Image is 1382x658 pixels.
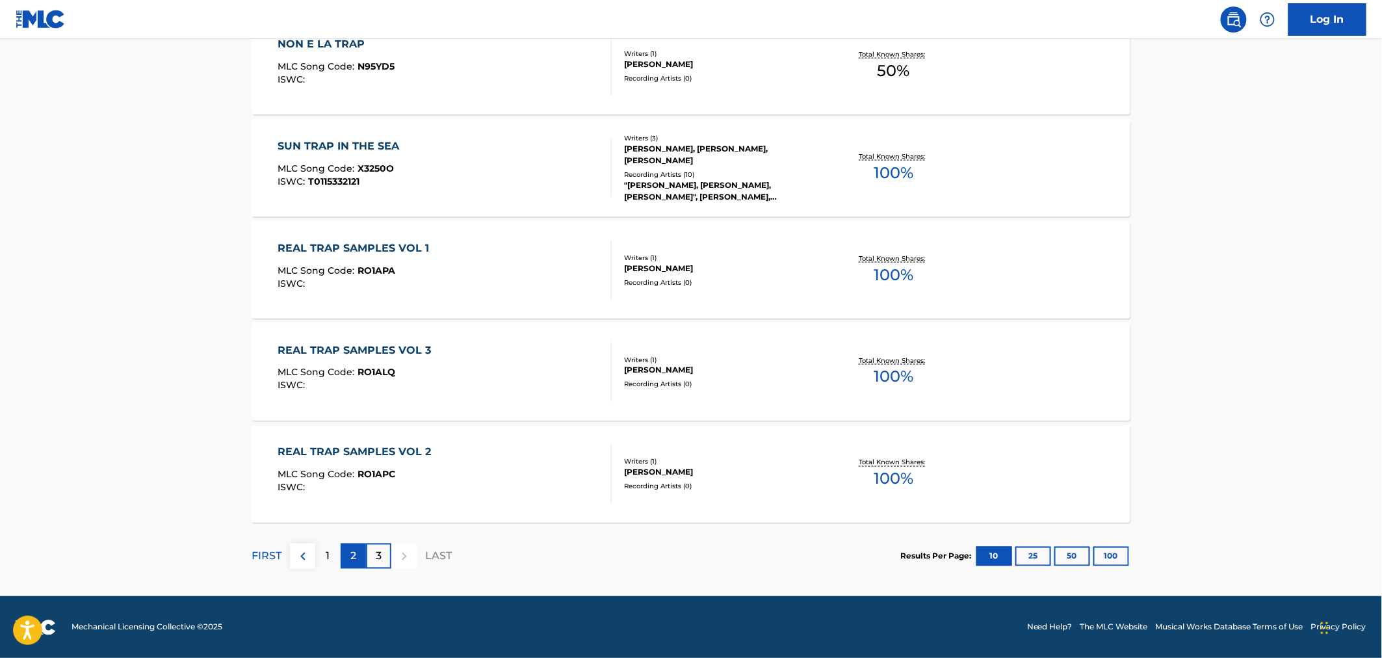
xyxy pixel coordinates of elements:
[874,365,913,389] span: 100 %
[278,380,309,391] span: ISWC :
[278,265,358,276] span: MLC Song Code :
[1054,547,1090,566] button: 50
[252,221,1130,319] a: REAL TRAP SAMPLES VOL 1MLC Song Code:RO1APAISWC:Writers (1)[PERSON_NAME]Recording Artists (0)Tota...
[878,59,910,83] span: 50 %
[252,119,1130,217] a: SUN TRAP IN THE SEAMLC Song Code:X3250OISWC:T0115332121Writers (3)[PERSON_NAME], [PERSON_NAME], [...
[278,469,358,480] span: MLC Song Code :
[624,59,820,70] div: [PERSON_NAME]
[72,622,222,633] span: Mechanical Licensing Collective © 2025
[900,551,974,562] p: Results Per Page:
[295,549,311,564] img: left
[859,458,928,467] p: Total Known Shares:
[278,278,309,289] span: ISWC :
[624,365,820,376] div: [PERSON_NAME]
[358,163,395,174] span: X3250O
[1226,12,1242,27] img: search
[16,620,56,635] img: logo
[278,163,358,174] span: MLC Song Code :
[252,425,1130,523] a: REAL TRAP SAMPLES VOL 2MLC Song Code:RO1APCISWC:Writers (1)[PERSON_NAME]Recording Artists (0)Tota...
[859,151,928,161] p: Total Known Shares:
[624,170,820,179] div: Recording Artists ( 10 )
[624,457,820,467] div: Writers ( 1 )
[1093,547,1129,566] button: 100
[624,73,820,83] div: Recording Artists ( 0 )
[874,467,913,491] span: 100 %
[358,469,396,480] span: RO1APC
[1317,596,1382,658] iframe: Chat Widget
[1221,7,1247,33] a: Public Search
[1255,7,1281,33] div: Help
[1156,622,1303,633] a: Musical Works Database Terms of Use
[278,60,358,72] span: MLC Song Code :
[624,253,820,263] div: Writers ( 1 )
[624,467,820,479] div: [PERSON_NAME]
[358,60,395,72] span: N95YD5
[278,241,436,256] div: REAL TRAP SAMPLES VOL 1
[859,356,928,365] p: Total Known Shares:
[1321,609,1329,648] div: Drag
[1080,622,1148,633] a: The MLC Website
[1288,3,1366,36] a: Log In
[859,49,928,59] p: Total Known Shares:
[859,254,928,263] p: Total Known Shares:
[624,355,820,365] div: Writers ( 1 )
[624,380,820,389] div: Recording Artists ( 0 )
[278,445,438,460] div: REAL TRAP SAMPLES VOL 2
[278,73,309,85] span: ISWC :
[376,549,382,564] p: 3
[278,176,309,187] span: ISWC :
[624,482,820,492] div: Recording Artists ( 0 )
[252,17,1130,114] a: NON E LA TRAPMLC Song Code:N95YD5ISWC:Writers (1)[PERSON_NAME]Recording Artists (0)Total Known Sh...
[358,367,396,378] span: RO1ALQ
[309,176,360,187] span: T0115332121
[278,36,395,52] div: NON E LA TRAP
[1260,12,1275,27] img: help
[874,263,913,287] span: 100 %
[358,265,396,276] span: RO1APA
[252,549,281,564] p: FIRST
[624,263,820,274] div: [PERSON_NAME]
[425,549,452,564] p: LAST
[252,323,1130,421] a: REAL TRAP SAMPLES VOL 3MLC Song Code:RO1ALQISWC:Writers (1)[PERSON_NAME]Recording Artists (0)Tota...
[624,49,820,59] div: Writers ( 1 )
[278,343,438,358] div: REAL TRAP SAMPLES VOL 3
[350,549,356,564] p: 2
[278,367,358,378] span: MLC Song Code :
[624,179,820,203] div: "[PERSON_NAME], [PERSON_NAME], [PERSON_NAME]", [PERSON_NAME], [PERSON_NAME], [PERSON_NAME], [PERS...
[1027,622,1073,633] a: Need Help?
[16,10,66,29] img: MLC Logo
[624,278,820,287] div: Recording Artists ( 0 )
[976,547,1012,566] button: 10
[278,482,309,493] span: ISWC :
[1311,622,1366,633] a: Privacy Policy
[278,138,406,154] div: SUN TRAP IN THE SEA
[326,549,330,564] p: 1
[624,143,820,166] div: [PERSON_NAME], [PERSON_NAME], [PERSON_NAME]
[1015,547,1051,566] button: 25
[874,161,913,185] span: 100 %
[624,133,820,143] div: Writers ( 3 )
